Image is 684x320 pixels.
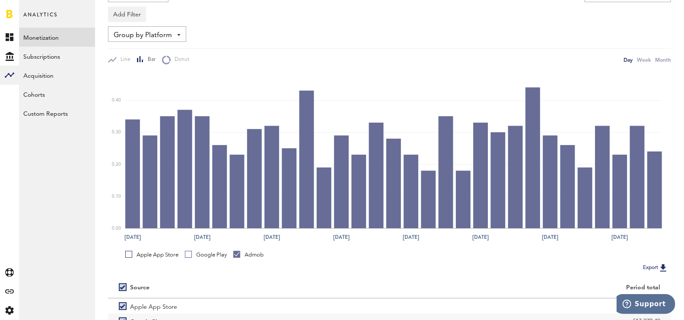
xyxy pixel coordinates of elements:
text: 0.40 [112,98,121,102]
text: [DATE] [403,234,419,241]
a: Custom Reports [19,104,95,123]
a: Subscriptions [19,47,95,66]
div: Apple App Store [125,251,178,259]
text: [DATE] [333,234,350,241]
text: [DATE] [124,234,141,241]
div: Google Play [185,251,227,259]
text: 0.10 [112,194,121,199]
span: Donut [171,56,189,63]
div: Source [130,284,150,291]
text: [DATE] [542,234,559,241]
div: Month [655,55,671,64]
div: Week [637,55,651,64]
button: Export [640,262,671,273]
a: Acquisition [19,66,95,85]
span: Line [117,56,130,63]
text: 0.00 [112,226,121,231]
text: [DATE] [194,234,210,241]
text: 0.30 [112,130,121,135]
div: Day [624,55,633,64]
span: Bar [144,56,156,63]
span: Apple App Store [130,298,177,314]
div: Admob [233,251,264,259]
button: Add Filter [108,6,146,22]
text: [DATE] [473,234,489,241]
img: Export [658,263,668,273]
text: [DATE] [264,234,280,241]
text: [DATE] [612,234,628,241]
a: Monetization [19,28,95,47]
span: Group by Platform [114,28,172,43]
text: 0.20 [112,162,121,167]
div: €21,988.70 [401,300,661,313]
a: Cohorts [19,85,95,104]
span: Analytics [23,10,57,28]
iframe: Opens a widget where you can find more information [617,294,675,316]
div: Period total [401,284,661,291]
